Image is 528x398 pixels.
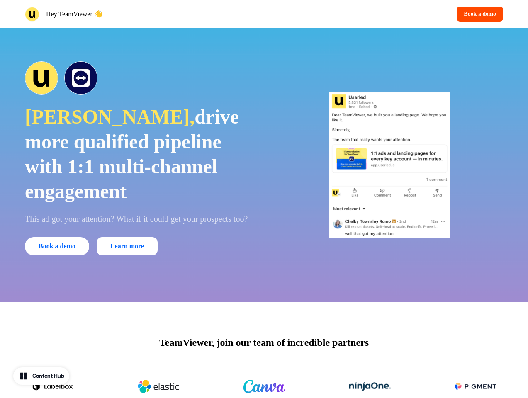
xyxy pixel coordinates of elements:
button: Content Hub [13,367,69,385]
button: Book a demo [457,7,503,22]
p: This ad got your attention? What if it could get your prospects too? [25,214,253,224]
p: TeamViewer, join our team of incredible partners [159,335,369,350]
p: Hey TeamViewer 👋 [46,9,102,19]
span: [PERSON_NAME], [25,106,195,128]
div: Content Hub [32,372,64,380]
a: Learn more [97,237,158,255]
button: Book a demo [25,237,89,255]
